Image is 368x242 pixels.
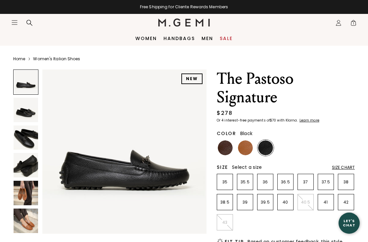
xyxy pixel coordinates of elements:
[298,200,313,205] p: 40.5
[339,219,360,227] div: Let's Chat
[163,36,195,41] a: Handbags
[240,130,253,137] span: Black
[14,125,38,150] img: The Pastoso Signature
[217,109,232,117] div: $278
[158,19,210,26] img: M.Gemi
[232,164,262,170] span: Select a size
[217,70,355,107] h1: The Pastoso Signature
[218,140,233,155] img: Chocolate
[217,179,233,185] p: 35
[33,56,80,62] a: Women's Italian Shoes
[350,21,357,27] span: 1
[238,140,253,155] img: Tan
[278,200,293,205] p: 40
[318,179,334,185] p: 37.5
[14,98,38,122] img: The Pastoso Signature
[318,200,334,205] p: 41
[270,118,276,123] klarna-placement-style-amount: $70
[14,181,38,205] img: The Pastoso Signature
[202,36,213,41] a: Men
[299,119,319,122] a: Learn more
[14,209,38,233] img: The Pastoso Signature
[257,179,273,185] p: 36
[338,179,354,185] p: 38
[338,200,354,205] p: 42
[11,19,18,26] button: Open site menu
[298,179,313,185] p: 37
[299,118,319,123] klarna-placement-style-cta: Learn more
[42,70,207,234] img: The Pastoso Signature
[278,179,293,185] p: 36.5
[13,56,25,62] a: Home
[217,118,270,123] klarna-placement-style-body: Or 4 interest-free payments of
[257,200,273,205] p: 39.5
[220,36,233,41] a: Sale
[135,36,157,41] a: Women
[237,179,253,185] p: 35.5
[277,118,299,123] klarna-placement-style-body: with Klarna
[14,153,38,177] img: The Pastoso Signature
[217,220,233,225] p: 43
[217,165,228,170] h2: Size
[217,200,233,205] p: 38.5
[237,200,253,205] p: 39
[258,140,273,155] img: Black
[181,73,203,84] div: NEW
[217,131,236,136] h2: Color
[332,165,355,170] div: Size Chart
